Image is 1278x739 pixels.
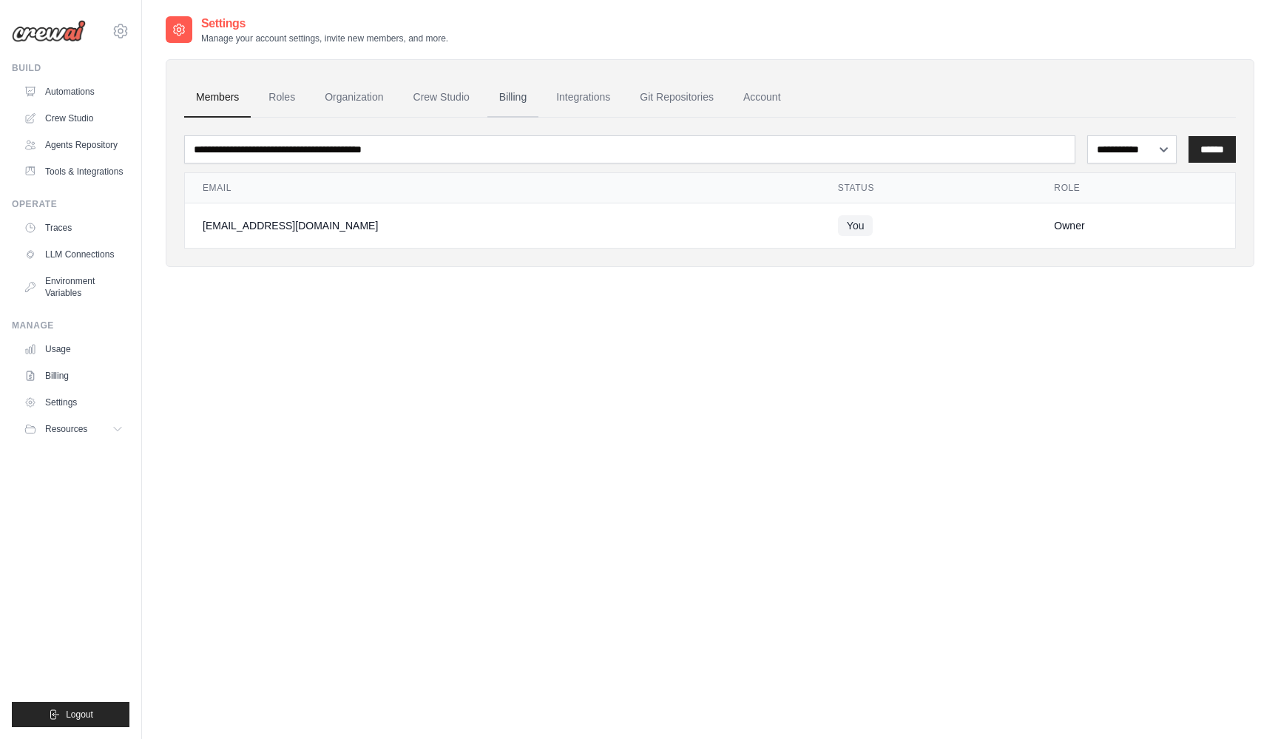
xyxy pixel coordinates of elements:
[201,33,448,44] p: Manage your account settings, invite new members, and more.
[838,215,873,236] span: You
[66,709,93,721] span: Logout
[487,78,538,118] a: Billing
[18,243,129,266] a: LLM Connections
[12,62,129,74] div: Build
[12,320,129,331] div: Manage
[313,78,395,118] a: Organization
[12,198,129,210] div: Operate
[257,78,307,118] a: Roles
[18,107,129,130] a: Crew Studio
[18,269,129,305] a: Environment Variables
[12,702,129,727] button: Logout
[18,160,129,183] a: Tools & Integrations
[731,78,793,118] a: Account
[185,173,820,203] th: Email
[203,218,802,233] div: [EMAIL_ADDRESS][DOMAIN_NAME]
[402,78,481,118] a: Crew Studio
[544,78,622,118] a: Integrations
[184,78,251,118] a: Members
[18,417,129,441] button: Resources
[628,78,726,118] a: Git Repositories
[18,216,129,240] a: Traces
[201,15,448,33] h2: Settings
[1054,218,1217,233] div: Owner
[12,20,86,42] img: Logo
[18,80,129,104] a: Automations
[18,133,129,157] a: Agents Repository
[1036,173,1235,203] th: Role
[820,173,1037,203] th: Status
[45,423,87,435] span: Resources
[18,337,129,361] a: Usage
[18,391,129,414] a: Settings
[18,364,129,388] a: Billing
